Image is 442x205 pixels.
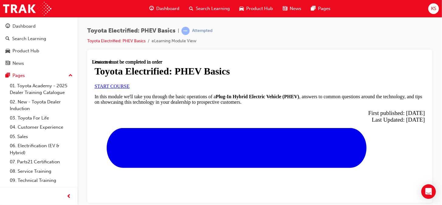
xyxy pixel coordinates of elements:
button: DashboardSearch LearningProduct HubNews [2,19,75,70]
a: Product Hub [2,45,75,57]
span: | [178,27,179,34]
span: news-icon [283,5,288,12]
a: 01. Toyota Academy - 2025 Dealer Training Catalogue [7,81,75,97]
a: 04. Customer Experience [7,123,75,132]
span: car-icon [5,48,10,54]
span: car-icon [240,5,244,12]
a: 09. Technical Training [7,176,75,185]
span: guage-icon [5,24,10,29]
div: Pages [12,72,25,79]
a: car-iconProduct Hub [235,2,278,15]
a: search-iconSearch Learning [184,2,235,15]
p: In this module we'll take you through the basic operations of a , answers to common questions aro... [2,35,333,46]
div: Search Learning [12,35,46,42]
span: learningRecordVerb_ATTEMPT-icon [181,27,190,35]
a: pages-iconPages [306,2,336,15]
div: News [12,60,24,67]
span: pages-icon [5,73,10,78]
span: KS [431,5,436,12]
span: Pages [318,5,331,12]
button: Pages [2,70,75,81]
a: Search Learning [2,33,75,44]
a: START COURSE [2,24,37,30]
li: eLearning Module View [152,38,196,45]
a: News [2,58,75,69]
span: Toyota Electrified: PHEV Basics [87,27,175,34]
span: search-icon [189,5,193,12]
span: pages-icon [311,5,316,12]
div: Attempted [192,28,212,34]
a: 03. Toyota For Life [7,113,75,123]
span: up-icon [68,72,73,80]
a: news-iconNews [278,2,306,15]
a: 07. Parts21 Certification [7,157,75,167]
h1: Toyota Electrified: PHEV Basics [2,6,333,18]
img: Trak [3,2,51,16]
span: Search Learning [196,5,230,12]
div: Open Intercom Messenger [421,184,436,199]
a: 05. Sales [7,132,75,141]
span: Product Hub [247,5,273,12]
span: guage-icon [149,5,154,12]
a: Dashboard [2,21,75,32]
span: news-icon [5,61,10,66]
a: 10. TUNE Rev-Up Training [7,185,75,195]
div: Product Hub [12,47,39,54]
a: 02. New - Toyota Dealer Induction [7,97,75,113]
div: Dashboard [12,23,36,30]
button: KS [428,3,439,14]
span: search-icon [5,36,10,42]
span: News [290,5,302,12]
strong: Plug-In Hybrid Electric Vehicle (PHEV) [124,35,207,40]
span: Dashboard [156,5,179,12]
a: guage-iconDashboard [144,2,184,15]
a: Toyota Electrified: PHEV Basics [87,38,146,43]
span: prev-icon [67,193,71,200]
a: 06. Electrification (EV & Hybrid) [7,141,75,157]
span: First published: [DATE] Last Updated: [DATE] [276,50,333,64]
a: 08. Service Training [7,167,75,176]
